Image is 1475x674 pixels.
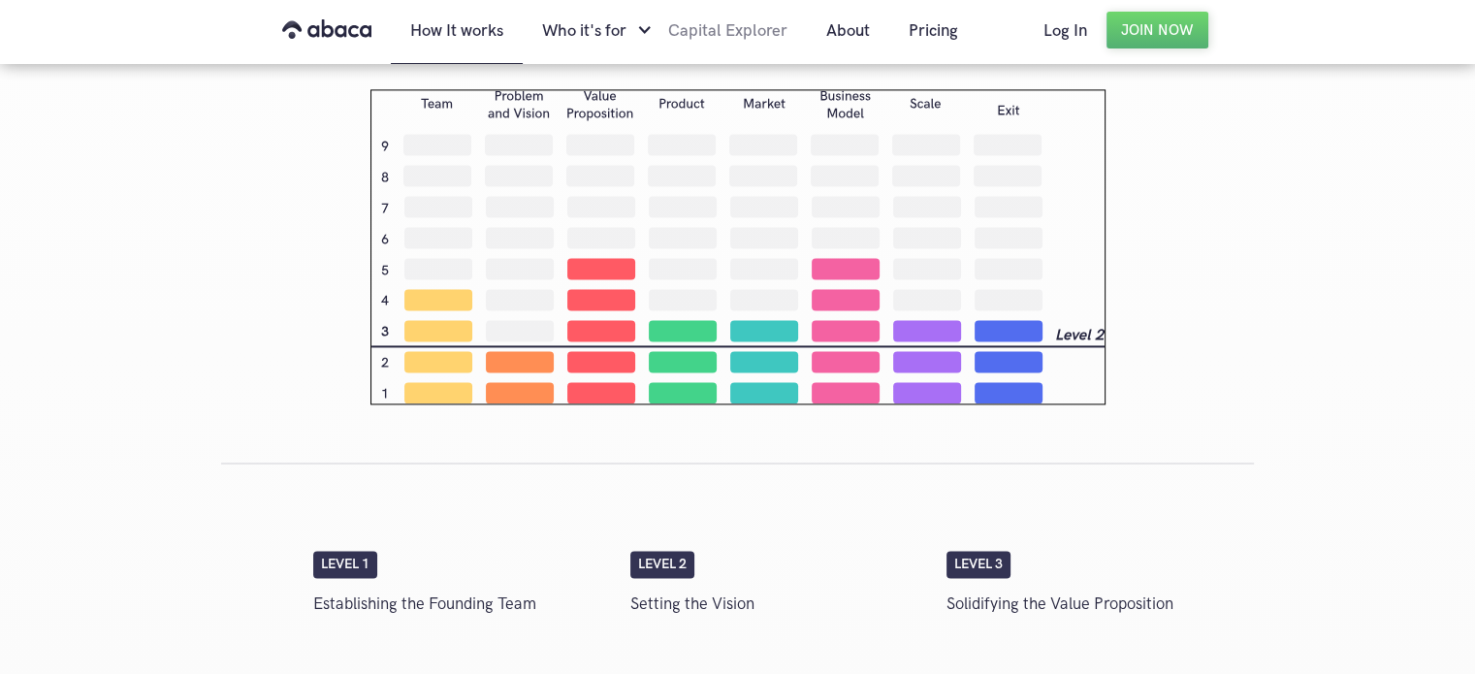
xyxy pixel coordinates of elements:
[630,588,928,621] p: Setting the Vision
[946,588,1244,621] p: Solidifying the Value Proposition
[946,551,1010,578] div: Level 3
[313,588,611,621] p: Establishing the Founding Team
[313,551,377,578] div: Level 1
[1106,12,1208,48] a: Join Now
[630,551,694,578] div: Level 2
